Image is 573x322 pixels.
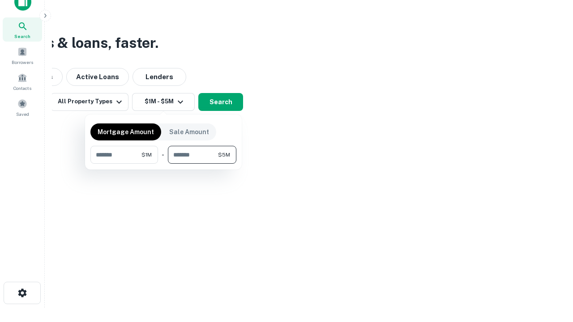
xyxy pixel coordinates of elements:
[141,151,152,159] span: $1M
[528,250,573,293] iframe: Chat Widget
[218,151,230,159] span: $5M
[162,146,164,164] div: -
[169,127,209,137] p: Sale Amount
[98,127,154,137] p: Mortgage Amount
